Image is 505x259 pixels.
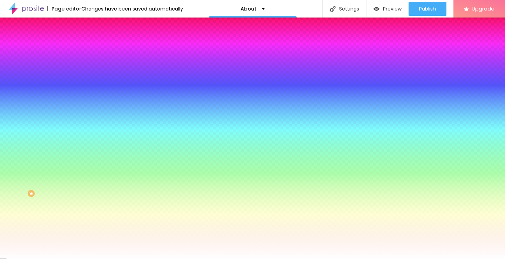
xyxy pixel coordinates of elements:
[419,6,436,12] span: Publish
[241,6,256,11] p: About
[81,6,183,11] div: Changes have been saved automatically
[366,2,409,16] button: Preview
[409,2,446,16] button: Publish
[373,6,379,12] img: view-1.svg
[330,6,336,12] img: Icone
[472,6,494,12] span: Upgrade
[383,6,402,12] span: Preview
[47,6,81,11] div: Page editor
